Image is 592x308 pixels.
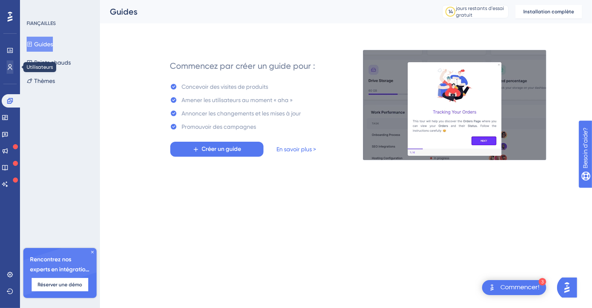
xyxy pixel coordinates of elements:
[30,256,90,283] font: Rencontrez nos experts en intégration 🎧
[110,7,137,17] font: Guides
[487,283,497,293] img: image-de-lanceur-texte-alternatif
[456,5,504,18] font: jours restants d'essai gratuit
[202,145,241,153] font: Créer un guide
[170,142,264,157] button: Créer un guide
[515,5,582,18] button: Installation complète
[523,9,574,15] font: Installation complète
[170,61,316,71] font: Commencez par créer un guide pour :
[557,275,582,300] iframe: Lanceur d'assistant d'IA UserGuiding
[182,123,256,130] font: Promouvoir des campagnes
[38,282,82,288] font: Réserver une démo
[20,4,60,10] font: Besoin d'aide?
[27,20,56,26] font: FIANÇAILLES
[34,41,53,48] font: Guides
[448,9,453,15] font: 14
[32,278,88,291] button: Réserver une démo
[277,144,316,154] a: En savoir plus >
[500,284,540,290] font: Commencer!
[27,55,71,70] button: Points chauds
[27,37,53,52] button: Guides
[363,50,547,160] img: 21a29cd0e06a8f1d91b8bced9f6e1c06.gif
[182,83,269,90] font: Concevoir des visites de produits
[182,97,293,103] font: Amener les utilisateurs au moment « aha »
[482,280,546,295] div: Liste de contrôle « Démarrage ouvert ! », modules restants : 3
[182,110,301,117] font: Annoncer les changements et les mises à jour
[34,59,71,66] font: Points chauds
[27,73,55,88] button: Thèmes
[277,146,316,153] font: En savoir plus >
[541,280,544,284] font: 3
[34,78,55,84] font: Thèmes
